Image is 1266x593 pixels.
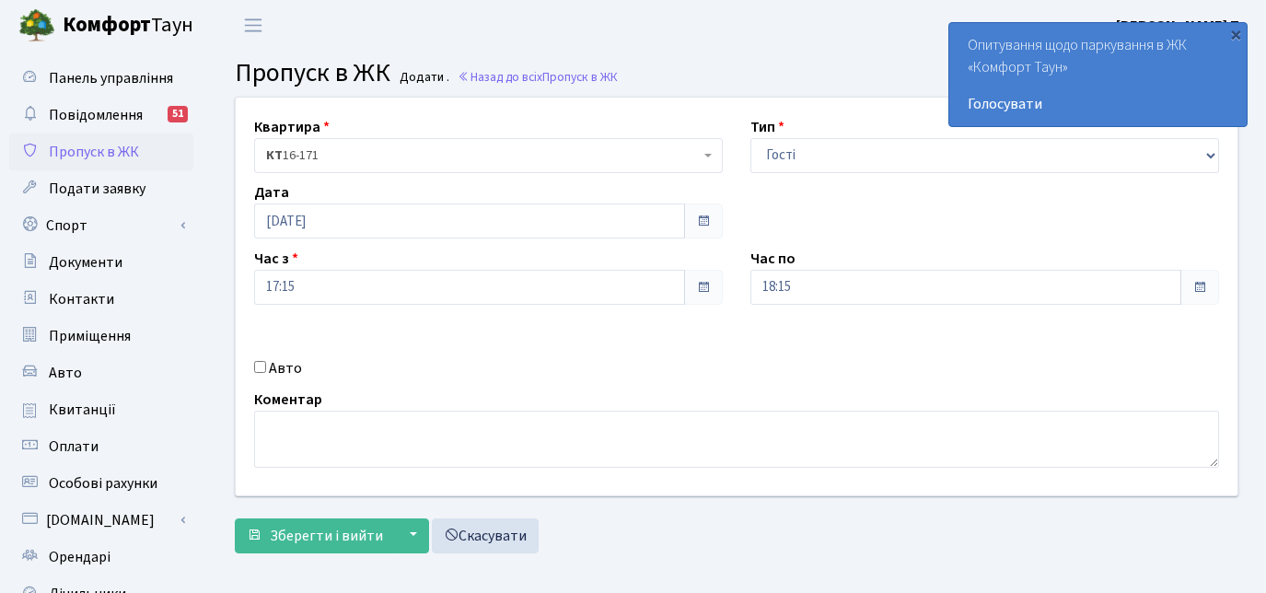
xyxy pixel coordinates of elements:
a: Авто [9,355,193,391]
span: Орендарі [49,547,110,567]
a: Контакти [9,281,193,318]
a: [PERSON_NAME] П. [1116,15,1244,37]
a: Пропуск в ЖК [9,134,193,170]
a: [DOMAIN_NAME] [9,502,193,539]
a: Назад до всіхПропуск в ЖК [458,68,618,86]
label: Квартира [254,116,330,138]
div: × [1226,25,1245,43]
a: Оплати [9,428,193,465]
span: Подати заявку [49,179,145,199]
a: Панель управління [9,60,193,97]
span: Пропуск в ЖК [235,54,390,91]
a: Приміщення [9,318,193,355]
span: Повідомлення [49,105,143,125]
span: Оплати [49,436,99,457]
img: logo.png [18,7,55,44]
span: Документи [49,252,122,273]
span: Контакти [49,289,114,309]
button: Зберегти і вийти [235,518,395,553]
a: Документи [9,244,193,281]
div: 51 [168,106,188,122]
label: Час з [254,248,298,270]
label: Дата [254,181,289,203]
div: Опитування щодо паркування в ЖК «Комфорт Таун» [949,23,1247,126]
a: Повідомлення51 [9,97,193,134]
label: Час по [750,248,796,270]
a: Спорт [9,207,193,244]
span: Пропуск в ЖК [542,68,618,86]
b: Комфорт [63,10,151,40]
span: Особові рахунки [49,473,157,494]
label: Авто [269,357,302,379]
span: Приміщення [49,326,131,346]
a: Орендарі [9,539,193,576]
b: [PERSON_NAME] П. [1116,16,1244,36]
span: <b>КТ</b>&nbsp;&nbsp;&nbsp;&nbsp;16-171 [254,138,723,173]
a: Подати заявку [9,170,193,207]
label: Коментар [254,389,322,411]
a: Скасувати [432,518,539,553]
span: Пропуск в ЖК [49,142,139,162]
span: Панель управління [49,68,173,88]
b: КТ [266,146,283,165]
small: Додати . [396,70,449,86]
span: <b>КТ</b>&nbsp;&nbsp;&nbsp;&nbsp;16-171 [266,146,700,165]
span: Авто [49,363,82,383]
a: Квитанції [9,391,193,428]
label: Тип [750,116,784,138]
span: Таун [63,10,193,41]
span: Зберегти і вийти [270,526,383,546]
a: Голосувати [968,93,1228,115]
button: Переключити навігацію [230,10,276,41]
a: Особові рахунки [9,465,193,502]
span: Квитанції [49,400,116,420]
